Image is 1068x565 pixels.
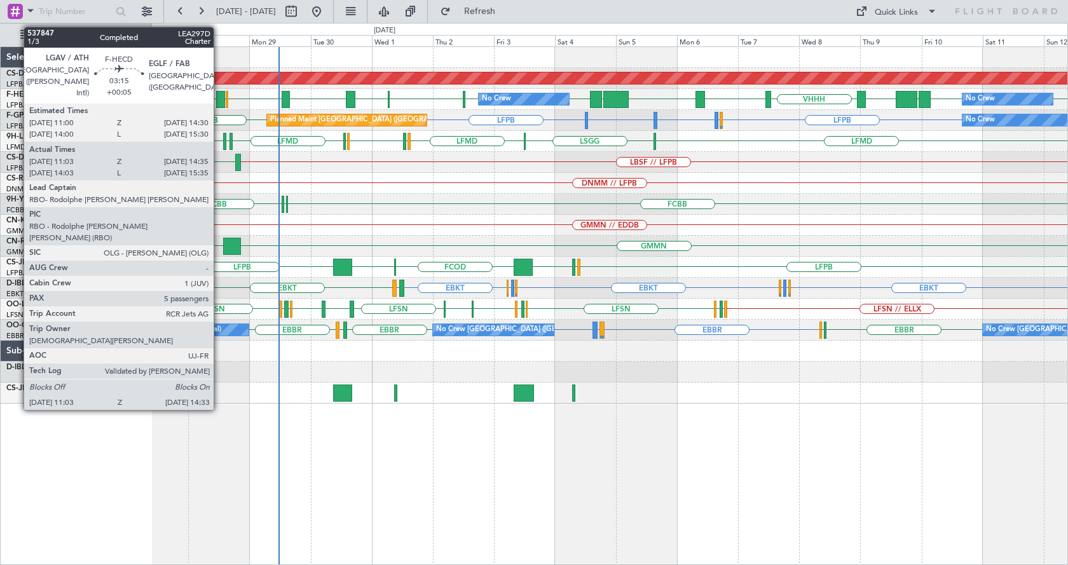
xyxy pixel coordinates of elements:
a: F-HECDFalcon 7X [6,91,69,99]
input: Trip Number [39,2,112,21]
div: Fri 10 [922,35,983,46]
span: 9H-YAA [6,196,35,203]
span: OO-GPE [6,322,36,329]
button: All Aircraft [14,25,138,45]
div: No Crew [966,90,995,109]
span: OO-LUX [6,301,36,308]
span: CS-JHH (SUB) [6,385,57,392]
a: CN-RAKGlobal 6000 [6,238,79,245]
a: F-GPNJFalcon 900EX [6,112,82,119]
a: LFPB/LBG [6,79,39,89]
a: CS-JHHGlobal 6000 [6,259,77,266]
a: EBKT/KJK [6,289,38,299]
span: D-IBLU [6,280,31,287]
a: LFPB/LBG [6,268,39,278]
div: Thu 2 [433,35,494,46]
span: CS-JHH [6,259,34,266]
div: Mon 6 [677,35,738,46]
a: DNMM/LOS [6,184,46,194]
span: [DATE] - [DATE] [216,6,276,17]
div: Mon 29 [249,35,310,46]
div: No Crew [482,90,511,109]
div: No Crew [GEOGRAPHIC_DATA] ([GEOGRAPHIC_DATA] National) [436,320,649,339]
div: Sat 27 [127,35,188,46]
div: Sun 5 [616,35,677,46]
div: [DATE] [154,25,175,36]
a: GMMN/CMN [6,226,50,236]
div: Wed 8 [799,35,860,46]
a: CS-DTRFalcon 2000 [6,154,77,161]
div: No Crew [966,111,995,130]
span: CN-KAS [6,217,36,224]
a: FCBB/BZV [6,205,40,215]
a: D-IBLUCessna Citation M2 [6,280,100,287]
div: Sat 11 [983,35,1044,46]
div: Planned Maint [GEOGRAPHIC_DATA] ([GEOGRAPHIC_DATA]) [270,111,470,130]
a: CN-KASGlobal 5000 [6,217,79,224]
a: 9H-LPZLegacy 500 [6,133,72,140]
a: OO-LUXCessna Citation CJ4 [6,301,107,308]
div: Tue 7 [738,35,799,46]
button: Refresh [434,1,510,22]
a: LFPB/LBG [6,100,39,110]
span: CS-RRC [6,175,34,182]
a: 9H-YAAGlobal 5000 [6,196,78,203]
div: [DATE] [374,25,395,36]
div: Sun 28 [188,35,249,46]
a: GMMN/CMN [6,247,50,257]
span: F-HECD [6,91,34,99]
div: Wed 1 [372,35,433,46]
span: F-GPNJ [6,112,34,119]
span: All Aircraft [33,31,134,39]
span: Refresh [453,7,507,16]
a: CS-JHH (SUB)Global 6000 [6,385,100,392]
a: OO-GPEFalcon 900EX EASy II [6,322,112,329]
div: Sat 4 [555,35,616,46]
div: Quick Links [875,6,918,19]
a: EBBR/BRU [6,331,41,341]
a: CS-RRCFalcon 900LX [6,175,81,182]
span: CN-RAK [6,238,36,245]
a: D-IBLKCitation CJ2 [6,364,74,371]
a: CS-DOUGlobal 6500 [6,70,79,78]
div: Fri 3 [494,35,555,46]
span: 9H-LPZ [6,133,32,140]
span: CS-DOU [6,70,36,78]
a: LFPB/LBG [6,163,39,173]
div: Thu 9 [860,35,921,46]
span: CS-DTR [6,154,34,161]
a: LFSN/ENC [6,310,41,320]
a: LFMD/CEQ [6,142,43,152]
button: Quick Links [849,1,943,22]
span: D-IBLK [6,364,31,371]
a: LFPB/LBG [6,121,39,131]
div: Tue 30 [311,35,372,46]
